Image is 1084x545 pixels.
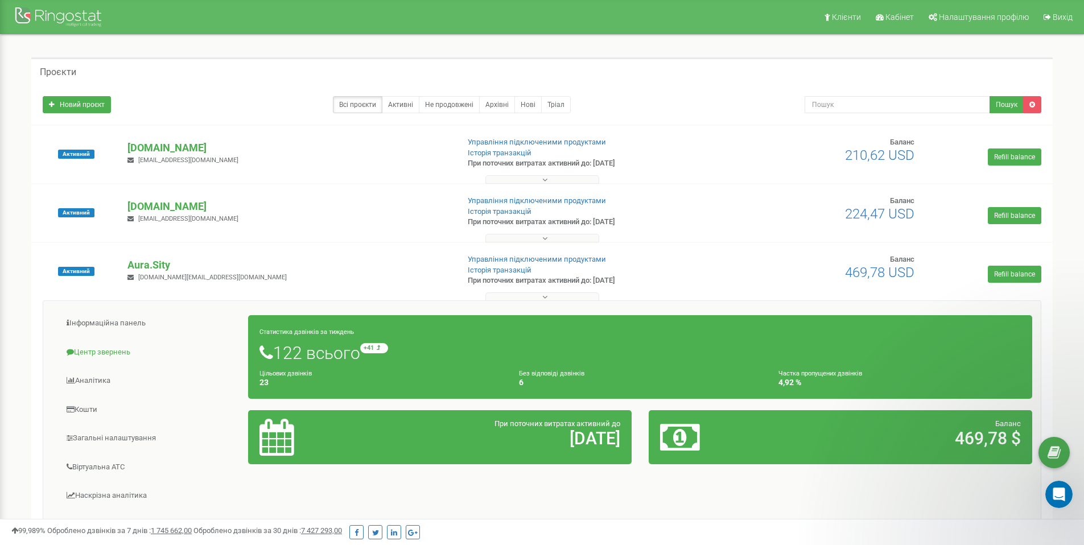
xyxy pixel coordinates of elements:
[40,67,76,77] h5: Проєкти
[52,511,249,539] a: Колбек
[52,338,249,366] a: Центр звернень
[1053,13,1073,22] span: Вихід
[52,309,249,337] a: Інформаційна панель
[151,526,192,535] u: 1 745 662,00
[47,526,192,535] span: Оброблено дзвінків за 7 днів :
[468,138,606,146] a: Управління підключеними продуктами
[259,370,312,377] small: Цільових дзвінків
[11,526,46,535] span: 99,989%
[990,96,1024,113] button: Пошук
[988,266,1041,283] a: Refill balance
[419,96,480,113] a: Не продовжені
[885,13,914,22] span: Кабінет
[890,138,914,146] span: Баланс
[519,378,761,387] h4: 6
[52,482,249,510] a: Наскрізна аналітика
[468,207,531,216] a: Історія транзакцій
[1045,481,1073,508] iframe: Intercom live chat
[52,367,249,395] a: Аналiтика
[14,5,105,31] img: Ringostat Logo
[778,370,862,377] small: Частка пропущених дзвінків
[382,96,419,113] a: Активні
[58,208,94,217] span: Активний
[832,13,861,22] span: Клієнти
[845,147,914,163] span: 210,62 USD
[988,207,1041,224] a: Refill balance
[385,429,620,448] h2: [DATE]
[52,424,249,452] a: Загальні налаштування
[479,96,515,113] a: Архівні
[494,419,620,428] span: При поточних витратах активний до
[468,275,704,286] p: При поточних витратах активний до: [DATE]
[333,96,382,113] a: Всі проєкти
[988,148,1041,166] a: Refill balance
[805,96,990,113] input: Пошук
[541,96,571,113] a: Тріал
[514,96,542,113] a: Нові
[259,328,354,336] small: Статистика дзвінків за тиждень
[127,199,449,214] p: [DOMAIN_NAME]
[786,429,1021,448] h2: 469,78 $
[301,526,342,535] u: 7 427 293,00
[259,343,1021,362] h1: 122 всього
[519,370,584,377] small: Без відповіді дзвінків
[845,206,914,222] span: 224,47 USD
[890,196,914,205] span: Баланс
[468,148,531,157] a: Історія транзакцій
[995,419,1021,428] span: Баланс
[468,217,704,228] p: При поточних витратах активний до: [DATE]
[360,343,388,353] small: +41
[468,266,531,274] a: Історія транзакцій
[778,378,1021,387] h4: 4,92 %
[58,150,94,159] span: Активний
[845,265,914,280] span: 469,78 USD
[138,215,238,222] span: [EMAIL_ADDRESS][DOMAIN_NAME]
[127,258,449,272] p: Aura.Sity
[193,526,342,535] span: Оброблено дзвінків за 30 днів :
[52,453,249,481] a: Віртуальна АТС
[939,13,1029,22] span: Налаштування профілю
[52,396,249,424] a: Кошти
[259,378,502,387] h4: 23
[138,156,238,164] span: [EMAIL_ADDRESS][DOMAIN_NAME]
[468,255,606,263] a: Управління підключеними продуктами
[58,267,94,276] span: Активний
[890,255,914,263] span: Баланс
[468,158,704,169] p: При поточних витратах активний до: [DATE]
[468,196,606,205] a: Управління підключеними продуктами
[43,96,111,113] a: Новий проєкт
[127,141,449,155] p: [DOMAIN_NAME]
[138,274,287,281] span: [DOMAIN_NAME][EMAIL_ADDRESS][DOMAIN_NAME]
